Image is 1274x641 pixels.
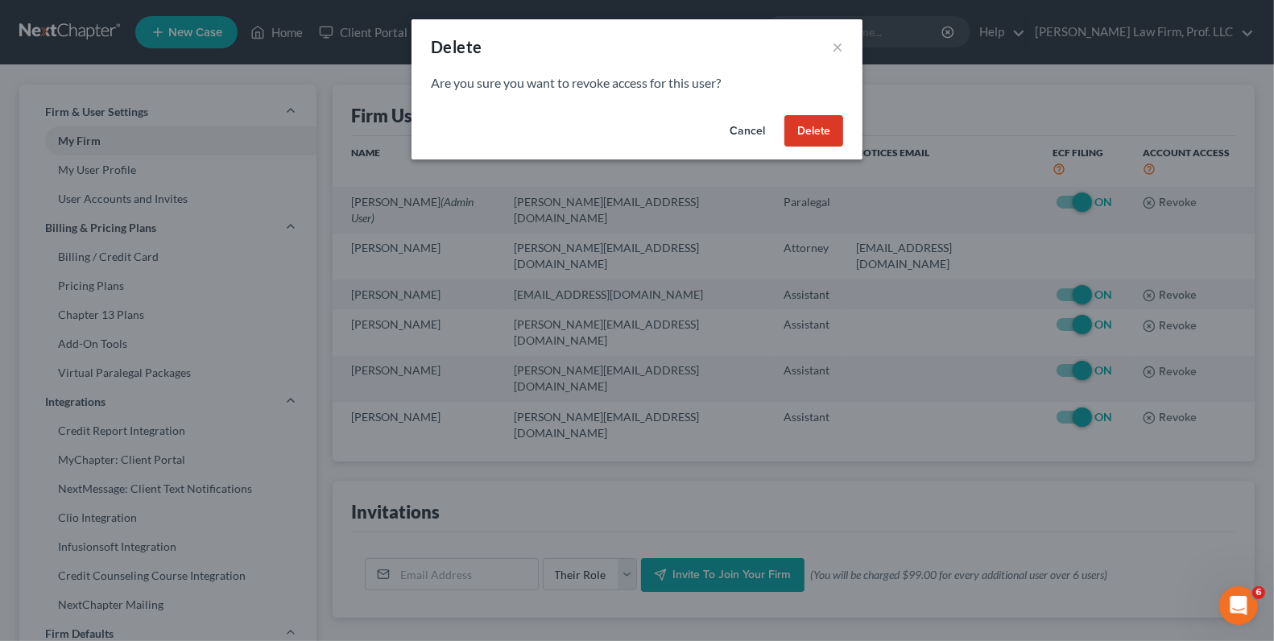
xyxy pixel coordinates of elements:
button: × [832,37,843,56]
button: Delete [784,115,843,147]
div: Delete [431,35,482,58]
iframe: Intercom live chat [1219,586,1258,625]
p: Are you sure you want to revoke access for this user? [431,74,843,93]
button: Cancel [717,115,778,147]
span: 6 [1252,586,1265,599]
